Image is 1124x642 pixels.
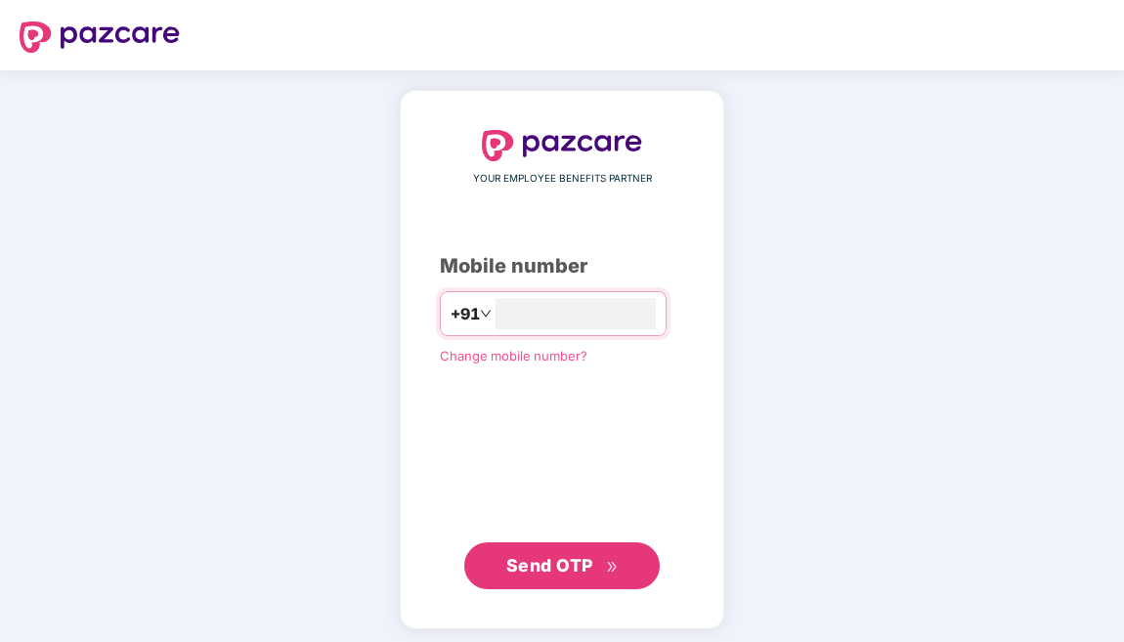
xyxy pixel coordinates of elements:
[451,302,480,326] span: +91
[440,348,587,364] a: Change mobile number?
[606,561,619,574] span: double-right
[464,542,660,589] button: Send OTPdouble-right
[440,251,684,281] div: Mobile number
[506,555,593,576] span: Send OTP
[20,21,180,53] img: logo
[480,308,492,320] span: down
[482,130,642,161] img: logo
[473,171,652,187] span: YOUR EMPLOYEE BENEFITS PARTNER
